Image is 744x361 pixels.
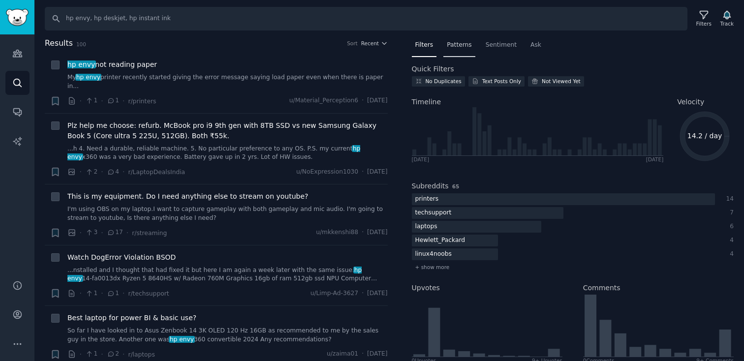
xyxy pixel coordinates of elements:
span: hp envy [66,60,96,68]
span: 2 [107,350,119,359]
span: hp envy [75,74,101,81]
span: 4 [107,168,119,177]
div: 6 [725,222,734,231]
input: Search Keyword [45,7,687,30]
span: u/Limp-Ad-3627 [310,289,359,298]
a: So far I have looked in to Asus Zenbook 14 3K OLED 120 Hz 16GB as recommended to me by the sales ... [67,327,388,344]
span: [DATE] [367,96,387,105]
span: · [123,349,124,360]
span: · [101,349,103,360]
a: Best laptop for power BI & basic use? [67,313,196,323]
span: + show more [415,264,450,271]
span: 1 [85,350,97,359]
span: · [80,349,82,360]
span: · [123,96,124,106]
span: r/techsupport [128,290,169,297]
span: Patterns [447,41,471,50]
span: 1 [107,289,119,298]
a: I'm using OBS on my laptop.I want to capture gameplay with both gameplay and mic audio. I'm going... [67,205,388,222]
div: Text Posts Only [482,78,521,85]
span: 2 [85,168,97,177]
h2: Subreddits [412,181,449,191]
span: 100 [76,41,86,47]
a: Watch DogError Violation BSOD [67,252,176,263]
span: · [80,96,82,106]
span: u/zaima01 [327,350,358,359]
span: · [362,289,364,298]
div: 4 [725,250,734,259]
a: This is my equipment. Do I need anything else to stream on youtube? [67,191,309,202]
span: · [362,350,364,359]
a: Plz help me choose: refurb. McBook pro i9 9th gen with 8TB SSD vs new Samsung Galaxy Book 5 (Core... [67,120,388,141]
span: u/NoExpression1030 [296,168,358,177]
span: · [101,96,103,106]
span: · [101,167,103,177]
span: u/mkkenshi88 [316,228,358,237]
a: ...h 4. Need a durable, reliable machine. 5. No particular preference to any OS. P.S. my currenth... [67,145,388,162]
h2: Upvotes [412,283,440,293]
span: · [101,288,103,299]
span: [DATE] [367,168,387,177]
span: u/Material_Perception6 [289,96,358,105]
span: r/LaptopDealsIndia [128,169,185,176]
div: Not Viewed Yet [542,78,581,85]
div: 7 [725,209,734,217]
span: Velocity [677,97,704,107]
span: hp envy [169,336,195,343]
div: No Duplicates [426,78,462,85]
span: · [126,228,128,238]
div: [DATE] [412,156,430,163]
div: [DATE] [646,156,664,163]
span: r/streaming [132,230,167,237]
span: · [362,96,364,105]
span: · [101,228,103,238]
img: GummySearch logo [6,9,29,26]
span: 17 [107,228,123,237]
div: Hewlett_Packard [412,235,469,247]
span: r/laptops [128,351,155,358]
span: · [80,167,82,177]
a: Myhp envyprinter recently started giving the error message saying load paper even when there is p... [67,73,388,90]
span: · [362,228,364,237]
span: Sentiment [486,41,517,50]
div: Track [720,20,734,27]
span: [DATE] [367,350,387,359]
span: Results [45,37,73,50]
span: Timeline [412,97,441,107]
a: hp envynot reading paper [67,60,157,70]
span: Filters [415,41,434,50]
span: · [80,288,82,299]
div: 14 [725,195,734,204]
span: [DATE] [367,289,387,298]
span: 1 [85,289,97,298]
span: 3 [85,228,97,237]
span: · [80,228,82,238]
div: printers [412,193,442,206]
span: [DATE] [367,228,387,237]
span: 1 [107,96,119,105]
text: 14.2 / day [687,132,722,140]
span: · [123,288,124,299]
h2: Quick Filters [412,64,454,74]
span: 1 [85,96,97,105]
div: Filters [696,20,712,27]
span: · [123,167,124,177]
div: 4 [725,236,734,245]
span: Ask [530,41,541,50]
span: 65 [452,183,460,189]
button: Recent [361,40,388,47]
button: Track [717,8,737,29]
div: laptops [412,221,441,233]
span: · [362,168,364,177]
h2: Comments [583,283,620,293]
span: Recent [361,40,379,47]
div: Sort [347,40,358,47]
div: techsupport [412,207,455,219]
span: not reading paper [67,60,157,70]
div: linux4noobs [412,248,455,261]
span: r/printers [128,98,156,105]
